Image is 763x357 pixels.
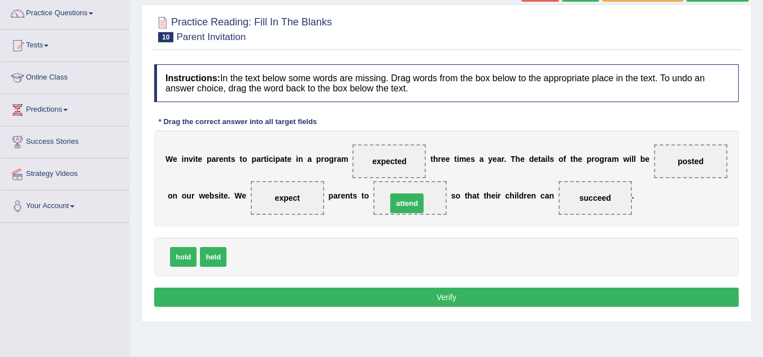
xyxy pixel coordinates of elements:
[154,288,739,307] button: Verify
[534,155,538,164] b: e
[527,191,531,200] b: e
[531,191,537,200] b: n
[168,191,173,200] b: o
[390,193,424,213] span: attend
[524,191,526,200] b: r
[329,191,334,200] b: p
[307,155,312,164] b: a
[631,155,634,164] b: l
[504,155,506,164] b: .
[350,191,353,200] b: t
[559,181,632,215] span: Drop target
[509,191,515,200] b: h
[191,191,194,200] b: r
[372,157,407,166] span: expected
[430,155,433,164] b: t
[559,155,564,164] b: o
[228,155,231,164] b: t
[154,116,321,127] div: * Drag the correct answer into all target fields
[678,157,704,166] span: posted
[269,155,273,164] b: c
[456,191,461,200] b: o
[239,155,242,164] b: t
[540,191,545,200] b: c
[623,155,629,164] b: w
[497,155,502,164] b: a
[516,155,521,164] b: h
[519,191,524,200] b: d
[184,155,189,164] b: n
[570,155,573,164] b: t
[182,155,184,164] b: i
[275,193,300,202] span: expect
[158,32,173,42] span: 10
[1,158,129,187] a: Strategy Videos
[1,94,129,122] a: Predictions
[538,155,541,164] b: t
[280,155,285,164] b: a
[517,191,519,200] b: l
[321,155,324,164] b: r
[573,155,578,164] b: h
[546,155,548,164] b: i
[224,155,229,164] b: n
[654,144,727,178] span: Drop target
[549,191,554,200] b: n
[579,193,611,202] span: succeed
[170,247,197,267] span: hold
[438,155,441,164] b: r
[212,155,216,164] b: a
[221,191,224,200] b: t
[479,155,484,164] b: a
[515,191,517,200] b: i
[587,155,592,164] b: p
[172,191,177,200] b: n
[256,155,261,164] b: a
[550,155,554,164] b: s
[176,32,246,42] small: Parent Invitation
[488,155,492,164] b: y
[492,155,497,164] b: e
[511,155,516,164] b: T
[298,155,303,164] b: n
[216,155,219,164] b: r
[591,155,594,164] b: r
[273,155,276,164] b: i
[541,155,546,164] b: a
[242,155,247,164] b: o
[251,155,256,164] b: p
[195,155,198,164] b: t
[231,155,236,164] b: s
[267,155,269,164] b: i
[207,155,212,164] b: p
[234,191,242,200] b: W
[285,155,287,164] b: t
[154,14,332,42] h2: Practice Reading: Fill In The Blanks
[465,191,468,200] b: t
[173,155,177,164] b: e
[337,155,341,164] b: a
[198,155,202,164] b: e
[228,191,230,200] b: .
[477,191,479,200] b: t
[486,191,491,200] b: h
[632,191,634,200] b: .
[334,155,337,164] b: r
[341,155,348,164] b: m
[629,155,631,164] b: i
[316,155,321,164] b: p
[578,155,582,164] b: e
[634,155,636,164] b: l
[520,155,525,164] b: e
[502,155,504,164] b: r
[564,155,566,164] b: f
[338,191,341,200] b: r
[264,155,267,164] b: t
[296,155,298,164] b: i
[645,155,649,164] b: e
[451,191,456,200] b: s
[361,191,364,200] b: t
[607,155,612,164] b: a
[604,155,607,164] b: r
[261,155,264,164] b: r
